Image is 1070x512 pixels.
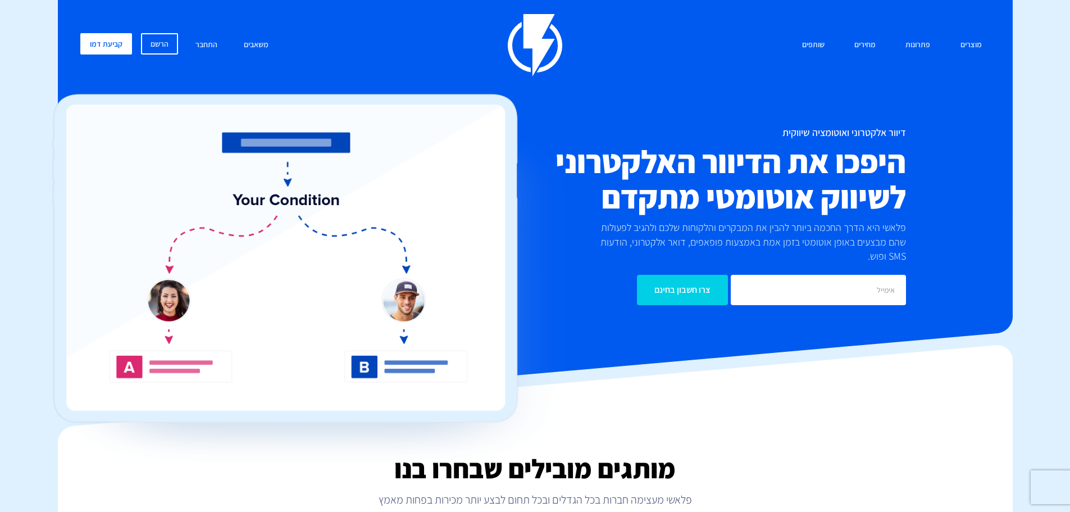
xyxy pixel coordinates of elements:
h2: היפכו את הדיוור האלקטרוני לשיווק אוטומטי מתקדם [468,144,906,215]
a: מוצרים [952,33,990,57]
input: אימייל [731,275,906,305]
p: פלאשי היא הדרך החכמה ביותר להבין את המבקרים והלקוחות שלכם ולהגיב לפעולות שהם מבצעים באופן אוטומטי... [581,220,906,264]
a: הרשם [141,33,178,55]
a: שותפים [794,33,833,57]
a: התחבר [187,33,226,57]
a: פתרונות [897,33,939,57]
input: צרו חשבון בחינם [637,275,728,305]
p: פלאשי מעצימה חברות בכל הגדלים ובכל תחום לבצע יותר מכירות בפחות מאמץ [58,492,1013,508]
h2: מותגים מובילים שבחרו בנו [58,454,1013,483]
h1: דיוור אלקטרוני ואוטומציה שיווקית [468,127,906,138]
a: מחירים [846,33,884,57]
a: משאבים [235,33,277,57]
a: קביעת דמו [80,33,132,55]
